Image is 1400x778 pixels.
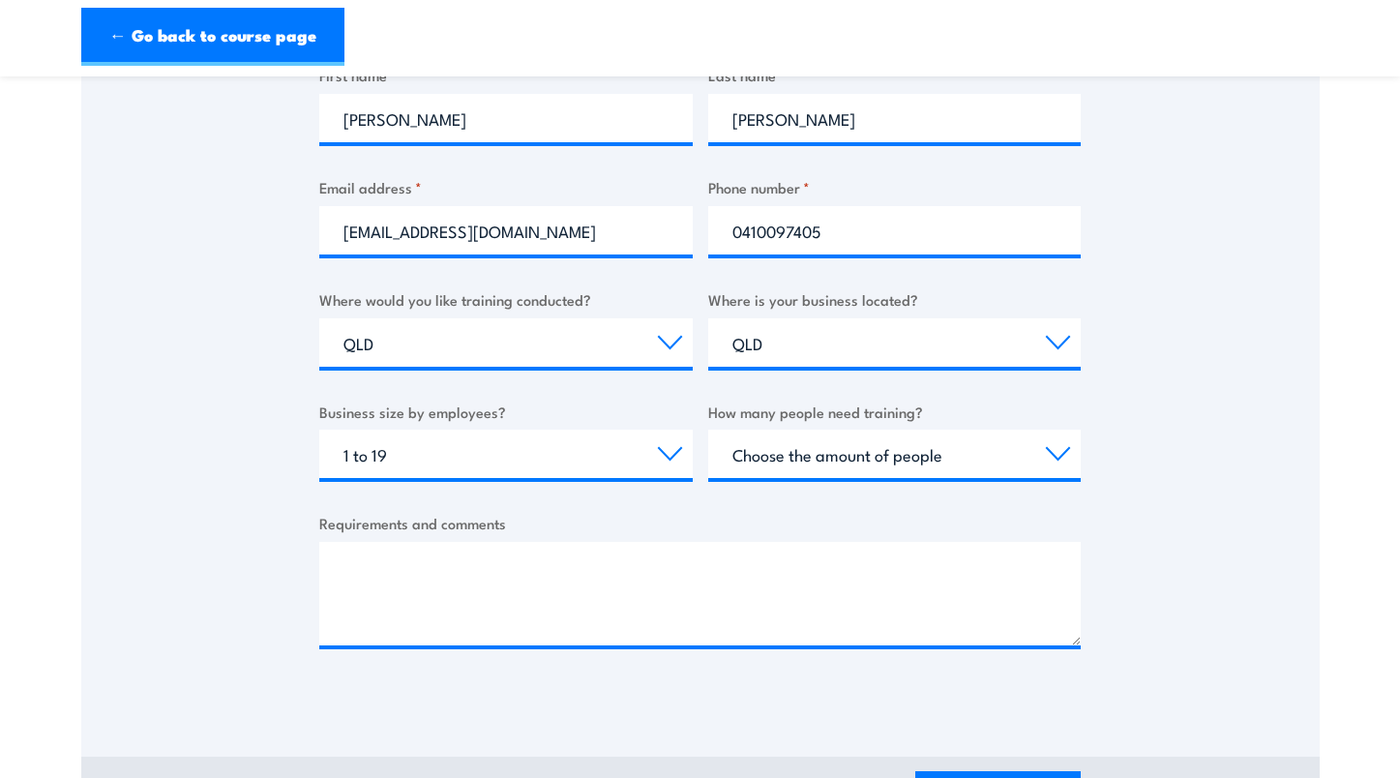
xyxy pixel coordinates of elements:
[708,288,1082,311] label: Where is your business located?
[81,8,344,66] a: ← Go back to course page
[319,288,693,311] label: Where would you like training conducted?
[708,176,1082,198] label: Phone number
[708,401,1082,423] label: How many people need training?
[319,512,1081,534] label: Requirements and comments
[319,401,693,423] label: Business size by employees?
[319,176,693,198] label: Email address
